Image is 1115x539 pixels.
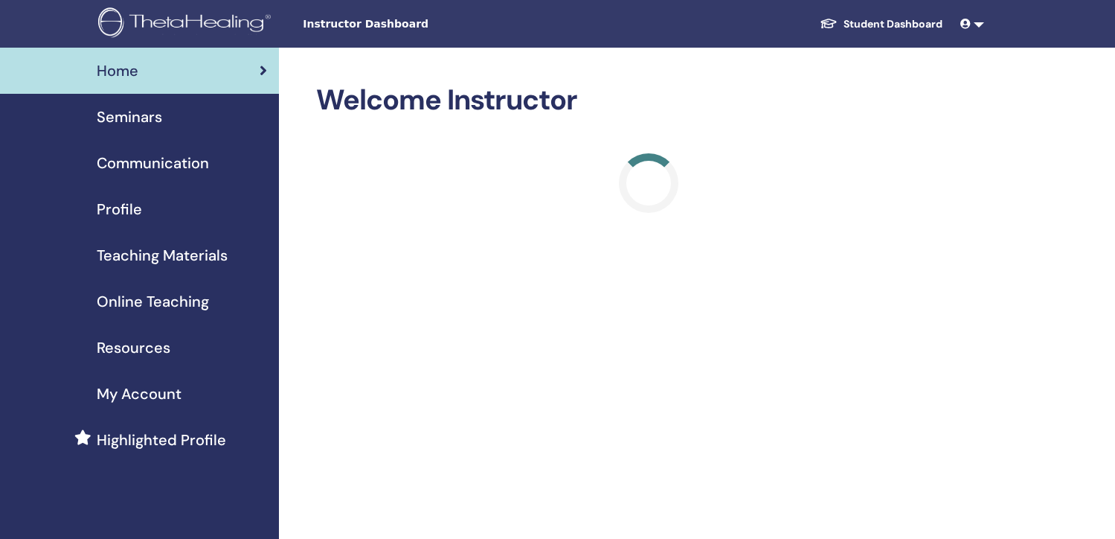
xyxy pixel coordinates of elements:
span: Instructor Dashboard [303,16,526,32]
span: My Account [97,383,181,405]
span: Communication [97,152,209,174]
a: Student Dashboard [808,10,954,38]
span: Online Teaching [97,290,209,313]
span: Seminars [97,106,162,128]
span: Home [97,60,138,82]
span: Resources [97,337,170,359]
h2: Welcome Instructor [316,83,981,118]
span: Teaching Materials [97,244,228,267]
img: graduation-cap-white.svg [820,17,838,30]
span: Profile [97,198,142,220]
img: logo.png [98,7,276,41]
span: Highlighted Profile [97,429,226,451]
